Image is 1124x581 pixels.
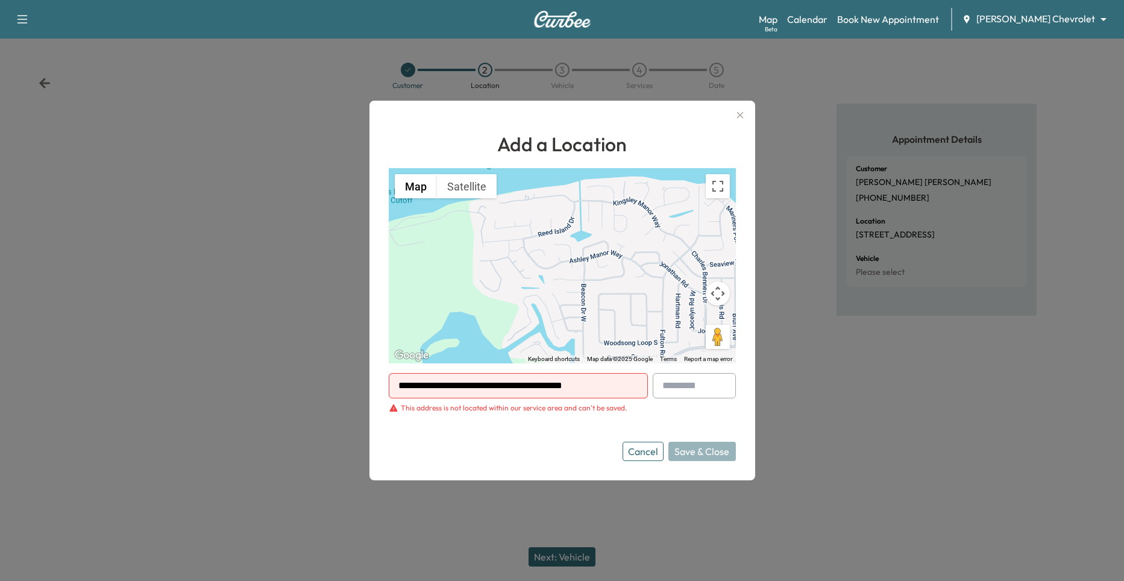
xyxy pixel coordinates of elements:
[684,356,732,362] a: Report a map error
[706,174,730,198] button: Toggle fullscreen view
[706,325,730,349] button: Drag Pegman onto the map to open Street View
[787,12,827,27] a: Calendar
[437,174,497,198] button: Show satellite imagery
[706,281,730,306] button: Map camera controls
[623,442,664,461] button: Cancel
[976,12,1095,26] span: [PERSON_NAME] Chevrolet
[765,25,777,34] div: Beta
[528,355,580,363] button: Keyboard shortcuts
[401,403,627,413] div: This address is not located within our service area and can't be saved.
[587,356,653,362] span: Map data ©2025 Google
[392,348,432,363] img: Google
[759,12,777,27] a: MapBeta
[389,130,736,159] h1: Add a Location
[660,356,677,362] a: Terms (opens in new tab)
[837,12,939,27] a: Book New Appointment
[392,348,432,363] a: Open this area in Google Maps (opens a new window)
[395,174,437,198] button: Show street map
[533,11,591,28] img: Curbee Logo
